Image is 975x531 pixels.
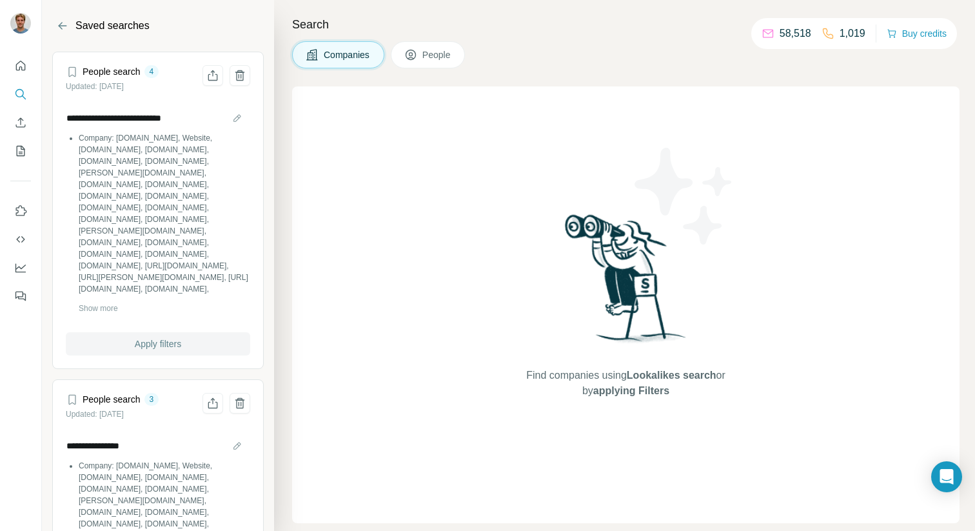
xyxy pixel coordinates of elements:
[10,256,31,279] button: Dashboard
[10,199,31,223] button: Use Surfe on LinkedIn
[144,66,159,77] div: 4
[10,83,31,106] button: Search
[626,138,742,254] img: Surfe Illustration - Stars
[10,13,31,34] img: Avatar
[10,54,31,77] button: Quick start
[593,385,669,396] span: applying Filters
[66,332,250,356] button: Apply filters
[66,82,124,91] small: Updated: [DATE]
[522,368,729,399] span: Find companies using or by
[230,393,250,414] button: Delete saved search
[79,303,118,314] button: Show more
[10,285,31,308] button: Feedback
[52,15,73,36] button: Back
[66,109,250,127] input: Search name
[780,26,811,41] p: 58,518
[931,461,962,492] div: Open Intercom Messenger
[10,228,31,251] button: Use Surfe API
[79,132,250,457] li: Company: [DOMAIN_NAME], Website, [DOMAIN_NAME], [DOMAIN_NAME], [DOMAIN_NAME], [DOMAIN_NAME], [PER...
[292,15,960,34] h4: Search
[627,370,716,381] span: Lookalikes search
[83,393,141,406] h4: People search
[10,111,31,134] button: Enrich CSV
[324,48,371,61] span: Companies
[559,211,693,355] img: Surfe Illustration - Woman searching with binoculars
[135,337,181,350] span: Apply filters
[230,65,250,86] button: Delete saved search
[840,26,865,41] p: 1,019
[75,18,150,34] h2: Saved searches
[10,139,31,163] button: My lists
[202,393,223,414] button: Share filters
[144,394,159,405] div: 3
[202,65,223,86] button: Share filters
[66,437,250,455] input: Search name
[66,410,124,419] small: Updated: [DATE]
[887,25,947,43] button: Buy credits
[422,48,452,61] span: People
[83,65,141,78] h4: People search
